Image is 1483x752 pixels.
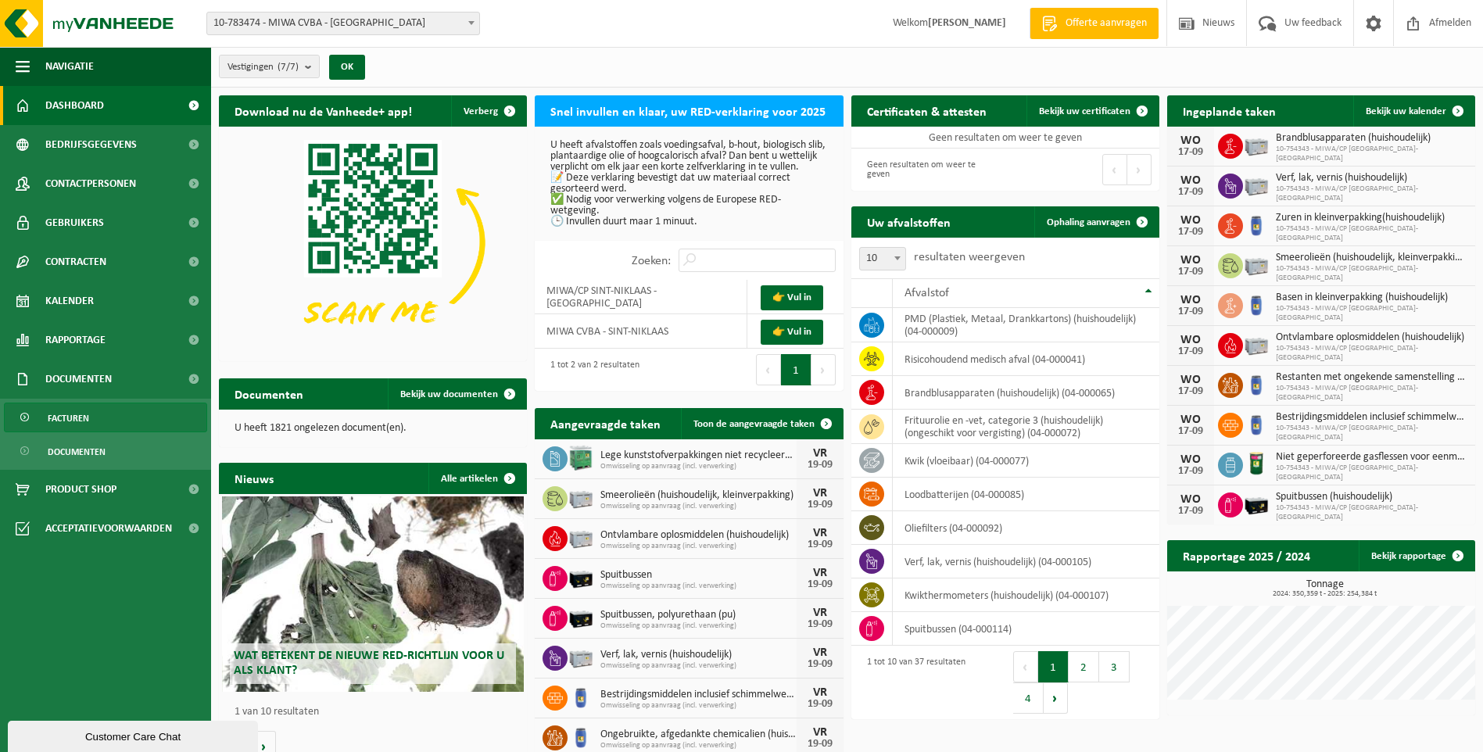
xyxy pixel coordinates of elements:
[860,248,905,270] span: 10
[1069,651,1099,682] button: 2
[48,437,106,467] span: Documenten
[804,619,836,630] div: 19-09
[227,56,299,79] span: Vestigingen
[1276,331,1467,344] span: Ontvlambare oplosmiddelen (huishoudelijk)
[1276,264,1467,283] span: 10-754343 - MIWA/CP [GEOGRAPHIC_DATA]-[GEOGRAPHIC_DATA]
[1175,254,1206,267] div: WO
[804,659,836,670] div: 19-09
[1044,682,1068,714] button: Next
[219,127,527,358] img: Download de VHEPlus App
[600,741,796,750] span: Omwisseling op aanvraag (incl. verwerking)
[219,55,320,78] button: Vestigingen(7/7)
[804,739,836,750] div: 19-09
[235,707,519,718] p: 1 van 10 resultaten
[45,242,106,281] span: Contracten
[851,127,1159,149] td: Geen resultaten om weer te geven
[804,686,836,699] div: VR
[535,314,747,349] td: MIWA CVBA - SINT-NIKLAAS
[928,17,1006,29] strong: [PERSON_NAME]
[45,47,94,86] span: Navigatie
[1175,414,1206,426] div: WO
[761,285,823,310] a: 👉 Vul in
[859,247,906,270] span: 10
[451,95,525,127] button: Verberg
[45,281,94,320] span: Kalender
[568,484,594,510] img: PB-LB-0680-HPE-GY-11
[893,410,1159,444] td: frituurolie en -vet, categorie 3 (huishoudelijk) (ongeschikt voor vergisting) (04-000072)
[535,95,841,126] h2: Snel invullen en klaar, uw RED-verklaring voor 2025
[1175,493,1206,506] div: WO
[535,408,676,439] h2: Aangevraagde taken
[600,582,796,591] span: Omwisseling op aanvraag (incl. verwerking)
[1175,426,1206,437] div: 17-09
[600,689,796,701] span: Bestrijdingsmiddelen inclusief schimmelwerende beschermingsmiddelen (huishoudeli...
[1099,651,1130,682] button: 3
[45,125,137,164] span: Bedrijfsgegevens
[1243,291,1270,317] img: PB-OT-0120-HPE-00-02
[543,353,639,387] div: 1 tot 2 van 2 resultaten
[219,95,428,126] h2: Download nu de Vanheede+ app!
[1276,132,1467,145] span: Brandblusapparaten (huishoudelijk)
[1276,424,1467,442] span: 10-754343 - MIWA/CP [GEOGRAPHIC_DATA]-[GEOGRAPHIC_DATA]
[893,376,1159,410] td: brandblusapparaten (huishoudelijk) (04-000065)
[568,443,594,472] img: PB-HB-1400-HPE-GN-11
[234,650,504,677] span: Wat betekent de nieuwe RED-richtlijn voor u als klant?
[761,320,823,345] a: 👉 Vul in
[859,650,965,715] div: 1 tot 10 van 37 resultaten
[1175,334,1206,346] div: WO
[600,621,796,631] span: Omwisseling op aanvraag (incl. verwerking)
[1175,453,1206,466] div: WO
[222,496,524,692] a: Wat betekent de nieuwe RED-richtlijn voor u als klant?
[45,164,136,203] span: Contactpersonen
[1276,344,1467,363] span: 10-754343 - MIWA/CP [GEOGRAPHIC_DATA]-[GEOGRAPHIC_DATA]
[804,447,836,460] div: VR
[1175,346,1206,357] div: 17-09
[1353,95,1474,127] a: Bekijk uw kalender
[600,542,796,551] span: Omwisseling op aanvraag (incl. verwerking)
[914,251,1025,263] label: resultaten weergeven
[893,612,1159,646] td: spuitbussen (04-000114)
[1167,540,1326,571] h2: Rapportage 2025 / 2024
[219,378,319,409] h2: Documenten
[1243,171,1270,198] img: PB-LB-0680-HPE-GY-11
[1276,224,1467,243] span: 10-754343 - MIWA/CP [GEOGRAPHIC_DATA]-[GEOGRAPHIC_DATA]
[535,280,747,314] td: MIWA/CP SINT-NIKLAAS - [GEOGRAPHIC_DATA]
[329,55,365,80] button: OK
[1276,384,1467,403] span: 10-754343 - MIWA/CP [GEOGRAPHIC_DATA]-[GEOGRAPHIC_DATA]
[1167,95,1291,126] h2: Ingeplande taken
[1276,304,1467,323] span: 10-754343 - MIWA/CP [GEOGRAPHIC_DATA]-[GEOGRAPHIC_DATA]
[811,354,836,385] button: Next
[1175,187,1206,198] div: 17-09
[851,206,966,237] h2: Uw afvalstoffen
[600,462,796,471] span: Omwisseling op aanvraag (incl. verwerking)
[1026,95,1158,127] a: Bekijk uw certificaten
[1359,540,1474,571] a: Bekijk rapportage
[600,569,796,582] span: Spuitbussen
[1175,147,1206,158] div: 17-09
[1276,503,1467,522] span: 10-754343 - MIWA/CP [GEOGRAPHIC_DATA]-[GEOGRAPHIC_DATA]
[568,524,594,550] img: PB-LB-0680-HPE-GY-11
[1243,410,1270,437] img: PB-OT-0120-HPE-00-02
[1276,464,1467,482] span: 10-754343 - MIWA/CP [GEOGRAPHIC_DATA]-[GEOGRAPHIC_DATA]
[1276,292,1467,304] span: Basen in kleinverpakking (huishoudelijk)
[1366,106,1446,116] span: Bekijk uw kalender
[893,578,1159,612] td: kwikthermometers (huishoudelijk) (04-000107)
[1243,211,1270,238] img: PB-OT-0120-HPE-00-02
[804,500,836,510] div: 19-09
[8,718,261,752] iframe: chat widget
[804,567,836,579] div: VR
[600,489,796,502] span: Smeerolieën (huishoudelijk, kleinverpakking)
[1030,8,1159,39] a: Offerte aanvragen
[859,152,998,187] div: Geen resultaten om weer te geven
[278,62,299,72] count: (7/7)
[568,723,594,750] img: PB-OT-0120-HPE-00-02
[568,603,594,630] img: PB-LB-0680-HPE-BK-11
[4,403,207,432] a: Facturen
[893,308,1159,342] td: PMD (Plastiek, Metaal, Drankkartons) (huishoudelijk) (04-000009)
[550,140,827,227] p: U heeft afvalstoffen zoals voedingsafval, b-hout, biologisch slib, plantaardige olie of hoogcalor...
[893,545,1159,578] td: verf, lak, vernis (huishoudelijk) (04-000105)
[464,106,498,116] span: Verberg
[804,460,836,471] div: 19-09
[428,463,525,494] a: Alle artikelen
[45,203,104,242] span: Gebruikers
